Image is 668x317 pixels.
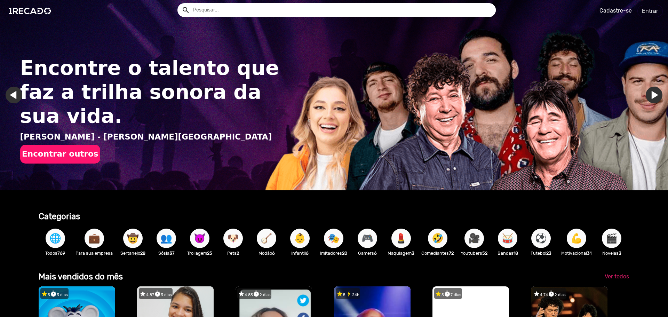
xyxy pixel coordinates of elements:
b: 6 [306,251,309,256]
button: 👥 [157,229,176,248]
span: 💪 [571,229,582,248]
b: 3 [619,251,621,256]
span: ⚽ [535,229,547,248]
button: 🤣 [428,229,447,248]
span: 🪕 [261,229,272,248]
p: Infantil [287,250,313,256]
span: 💼 [88,229,100,248]
p: Sósia [153,250,180,256]
span: 🤣 [432,229,444,248]
p: Bandas [494,250,521,256]
b: 2 [237,251,239,256]
button: 🎭 [324,229,343,248]
span: 🤠 [127,229,139,248]
span: 💄 [395,229,407,248]
button: ⚽ [531,229,551,248]
span: 🐶 [227,229,239,248]
b: 37 [169,251,175,256]
button: 🥁 [498,229,517,248]
button: 🪕 [257,229,276,248]
p: Motivacional [561,250,591,256]
button: 💪 [567,229,586,248]
p: Para sua empresa [75,250,113,256]
p: Sertanejo [120,250,146,256]
b: 72 [449,251,454,256]
span: 🎥 [468,229,480,248]
b: 31 [587,251,591,256]
b: 28 [140,251,145,256]
h1: Encontre o talento que faz a trilha sonora da sua vida. [20,56,287,128]
b: 769 [57,251,65,256]
p: Modão [253,250,280,256]
p: Trollagem [186,250,213,256]
b: 6 [272,251,275,256]
p: Comediantes [421,250,454,256]
span: 😈 [194,229,206,248]
b: Categorias [39,212,80,221]
button: 🎥 [464,229,484,248]
b: 52 [482,251,487,256]
span: 👥 [160,229,172,248]
span: 🎭 [328,229,340,248]
p: [PERSON_NAME] - [PERSON_NAME][GEOGRAPHIC_DATA] [20,131,287,143]
p: Maquiagem [388,250,414,256]
span: 🎬 [606,229,618,248]
p: Imitadores [320,250,347,256]
button: 🎮 [358,229,377,248]
span: 👶 [294,229,306,248]
button: 😈 [190,229,209,248]
span: Ver todos [605,273,629,280]
button: 🎬 [602,229,621,248]
button: 🤠 [123,229,143,248]
span: 🌐 [49,229,61,248]
button: 💼 [85,229,104,248]
p: Pets [220,250,246,256]
b: 18 [514,251,518,256]
b: 6 [374,251,377,256]
p: Todos [42,250,69,256]
button: 👶 [290,229,310,248]
b: 20 [342,251,347,256]
button: Example home icon [179,3,191,16]
span: 🥁 [502,229,514,248]
b: 3 [412,251,414,256]
a: Entrar [637,5,663,17]
b: 23 [546,251,551,256]
p: Novelas [598,250,625,256]
button: 🌐 [46,229,65,248]
input: Pesquisar... [188,3,496,17]
a: Ir para o último slide [6,87,22,103]
mat-icon: Example home icon [182,6,190,14]
button: Encontrar outros [20,145,100,164]
a: Ir para o próximo slide [646,87,662,103]
u: Cadastre-se [599,7,632,14]
p: Gamers [354,250,381,256]
b: 25 [207,251,212,256]
button: 🐶 [223,229,243,248]
p: Youtubers [461,250,487,256]
span: 🎮 [361,229,373,248]
p: Futebol [528,250,554,256]
button: 💄 [391,229,411,248]
b: Mais vendidos do mês [39,272,123,282]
